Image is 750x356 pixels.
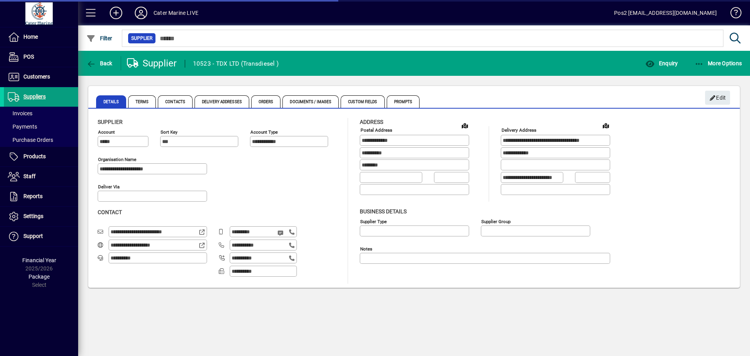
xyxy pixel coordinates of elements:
[23,173,36,179] span: Staff
[459,119,471,132] a: View on map
[387,95,420,108] span: Prompts
[127,57,177,70] div: Supplier
[643,56,680,70] button: Enquiry
[131,34,152,42] span: Supplier
[8,110,32,116] span: Invoices
[158,95,193,108] span: Contacts
[23,233,43,239] span: Support
[4,107,78,120] a: Invoices
[341,95,384,108] span: Custom Fields
[282,95,339,108] span: Documents / Images
[4,67,78,87] a: Customers
[84,56,114,70] button: Back
[4,47,78,67] a: POS
[23,213,43,219] span: Settings
[614,7,717,19] div: Pos2 [EMAIL_ADDRESS][DOMAIN_NAME]
[4,227,78,246] a: Support
[128,95,156,108] span: Terms
[251,95,281,108] span: Orders
[4,167,78,186] a: Staff
[481,218,511,224] mat-label: Supplier group
[695,60,742,66] span: More Options
[129,6,154,20] button: Profile
[23,34,38,40] span: Home
[360,208,407,215] span: Business details
[84,31,114,45] button: Filter
[4,120,78,133] a: Payments
[23,73,50,80] span: Customers
[104,6,129,20] button: Add
[360,218,387,224] mat-label: Supplier type
[193,57,279,70] div: 10523 - TDX LTD (Transdiesel )
[23,153,46,159] span: Products
[86,35,112,41] span: Filter
[4,147,78,166] a: Products
[195,95,249,108] span: Delivery Addresses
[22,257,56,263] span: Financial Year
[86,60,112,66] span: Back
[23,54,34,60] span: POS
[4,133,78,147] a: Purchase Orders
[693,56,744,70] button: More Options
[4,27,78,47] a: Home
[98,129,115,135] mat-label: Account
[645,60,678,66] span: Enquiry
[360,119,383,125] span: Address
[154,7,198,19] div: Cater Marine LIVE
[98,157,136,162] mat-label: Organisation name
[705,91,730,105] button: Edit
[29,274,50,280] span: Package
[8,123,37,130] span: Payments
[4,207,78,226] a: Settings
[250,129,278,135] mat-label: Account Type
[709,91,726,104] span: Edit
[23,93,46,100] span: Suppliers
[96,95,126,108] span: Details
[23,193,43,199] span: Reports
[98,119,123,125] span: Supplier
[725,2,740,27] a: Knowledge Base
[8,137,53,143] span: Purchase Orders
[600,119,612,132] a: View on map
[161,129,177,135] mat-label: Sort key
[360,246,372,251] mat-label: Notes
[272,224,291,242] button: Send SMS
[4,187,78,206] a: Reports
[98,209,122,215] span: Contact
[98,184,120,190] mat-label: Deliver via
[78,56,121,70] app-page-header-button: Back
